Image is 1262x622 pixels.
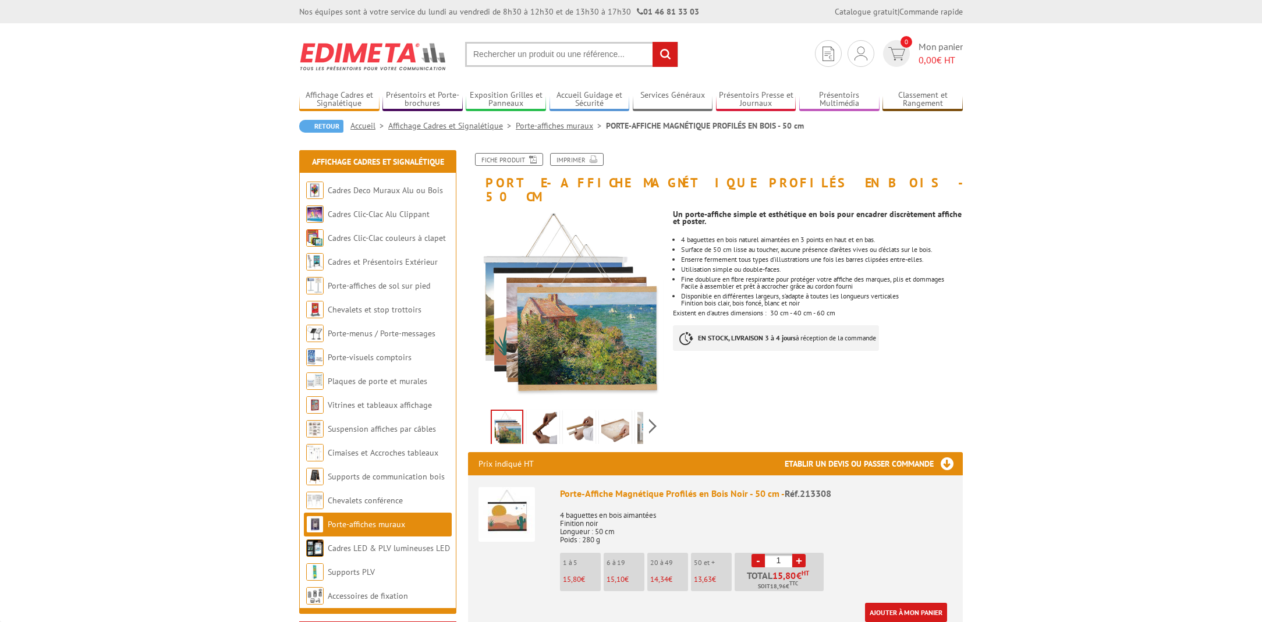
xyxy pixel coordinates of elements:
[770,582,786,591] span: 18,96
[637,6,699,17] strong: 01 46 81 33 03
[888,47,905,61] img: devis rapide
[550,90,630,109] a: Accueil Guidage et Sécurité
[789,580,798,587] sup: TTC
[601,412,629,448] img: 213399_porte-affiches_magnetique_bois_fonce_3.jpg
[716,90,796,109] a: Présentoirs Presse et Journaux
[388,120,516,131] a: Affichage Cadres et Signalétique
[919,54,963,67] span: € HT
[306,372,324,390] img: Plaques de porte et murales
[306,396,324,414] img: Vitrines et tableaux affichage
[459,153,972,204] h1: PORTE-AFFICHE MAGNÉTIQUE PROFILÉS EN BOIS - 50 cm
[681,266,963,273] li: Utilisation simple ou double-faces.
[563,559,601,567] p: 1 à 5
[901,36,912,48] span: 0
[550,153,604,166] a: Imprimer
[328,257,438,267] a: Cadres et Présentoirs Extérieur
[606,120,804,131] li: PORTE-AFFICHE MAGNÉTIQUE PROFILÉS EN BOIS - 50 cm
[328,591,408,601] a: Accessoires de fixation
[306,205,324,223] img: Cadres Clic-Clac Alu Clippant
[468,209,664,406] img: 213318_profiles_bois_aimantes_50_cm.jpg
[328,543,450,553] a: Cadres LED & PLV lumineuses LED
[796,571,802,580] span: €
[299,120,343,133] a: Retour
[785,488,831,499] span: Réf.213308
[698,333,796,342] strong: EN STOCK, LIVRAISON 3 à 4 jours
[299,35,448,78] img: Edimeta
[529,412,557,448] img: 213399_porte-affiches_magnetique_bois_fonce_2.jpg
[328,424,436,434] a: Suspension affiches par câbles
[865,603,947,622] a: Ajouter à mon panier
[306,539,324,557] img: Cadres LED & PLV lumineuses LED
[563,575,601,584] p: €
[919,54,937,66] span: 0,00
[350,120,388,131] a: Accueil
[328,185,443,196] a: Cadres Deco Muraux Alu ou Bois
[328,352,412,362] a: Porte-visuels comptoirs
[694,574,712,584] span: 13,63
[465,42,678,67] input: Rechercher un produit ou une référence...
[299,90,380,109] a: Affichage Cadres et Signalétique
[880,40,963,67] a: devis rapide 0 Mon panier 0,00€ HT
[328,209,430,219] a: Cadres Clic-Clac Alu Clippant
[306,468,324,485] img: Supports de communication bois
[306,420,324,438] img: Suspension affiches par câbles
[799,90,880,109] a: Présentoirs Multimédia
[306,229,324,247] img: Cadres Clic-Clac couleurs à clapet
[328,471,445,482] a: Supports de communication bois
[306,444,324,461] img: Cimaises et Accroches tableaux
[328,280,430,291] a: Porte-affiches de sol sur pied
[855,47,867,61] img: devis rapide
[492,411,522,447] img: 213318_profiles_bois_aimantes_50_cm.jpg
[478,452,534,475] p: Prix indiqué HT
[306,325,324,342] img: Porte-menus / Porte-messages
[738,571,824,591] p: Total
[563,574,581,584] span: 15,80
[758,582,798,591] span: Soit €
[681,283,963,290] p: Facile à assembler et prêt à accrocher grâce au cordon fourni
[694,559,732,567] p: 50 et +
[647,417,658,436] span: Next
[637,412,665,448] img: 213301_porte-affiche_magnetique_blanc.jpg
[306,492,324,509] img: Chevalets conférence
[328,304,421,315] a: Chevalets et stop trottoirs
[306,587,324,605] img: Accessoires de fixation
[673,209,962,226] strong: Un porte-affiche simple et esthétique en bois pour encadrer discrètement affiche et poster.
[328,447,438,458] a: Cimaises et Accroches tableaux
[607,559,644,567] p: 6 à 19
[882,90,963,109] a: Classement et Rangement
[681,300,963,307] p: Finition bois clair, bois foncé, blanc et noir
[560,487,952,500] div: Porte-Affiche Magnétique Profilés en Bois Noir - 50 cm -
[772,571,796,580] span: 15,80
[673,325,879,351] p: à réception de la commande
[835,6,898,17] a: Catalogue gratuit
[650,575,688,584] p: €
[306,253,324,271] img: Cadres et Présentoirs Extérieur
[681,276,963,283] p: Fine doublure en fibre respirante pour protéger votre affiche des marques, plis et dommages
[681,256,963,263] li: Enserre fermement tous types d’illustrations une fois les barres clipsées entre-elles.
[681,246,963,253] li: Surface de 50 cm lisse au toucher, aucune présence d’arêtes vives ou d’éclats sur le bois.
[382,90,463,109] a: Présentoirs et Porte-brochures
[306,349,324,366] img: Porte-visuels comptoirs
[306,182,324,199] img: Cadres Deco Muraux Alu ou Bois
[653,42,678,67] input: rechercher
[299,6,699,17] div: Nos équipes sont à votre service du lundi au vendredi de 8h30 à 12h30 et de 13h30 à 17h30
[751,554,765,567] a: -
[673,204,972,362] div: Existent en d'autres dimensions : 30 cm - 40 cm - 60 cm
[681,293,963,300] p: Disponible en différentes largeurs, s’adapte à toutes les longueurs verticales
[328,233,446,243] a: Cadres Clic-Clac couleurs à clapet
[560,503,952,544] p: 4 baguettes en bois aimantées Finition noir Longueur : 50 cm Poids : 280 g
[835,6,963,17] div: |
[681,236,963,243] li: 4 baguettes en bois naturel aimantées en 3 points en haut et en bas.
[328,495,403,506] a: Chevalets conférence
[328,376,427,386] a: Plaques de porte et murales
[792,554,806,567] a: +
[306,301,324,318] img: Chevalets et stop trottoirs
[650,574,668,584] span: 14,34
[802,569,809,577] sup: HT
[607,574,625,584] span: 15,10
[475,153,543,166] a: Fiche produit
[633,90,713,109] a: Services Généraux
[312,157,444,167] a: Affichage Cadres et Signalétique
[306,563,324,581] img: Supports PLV
[607,575,644,584] p: €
